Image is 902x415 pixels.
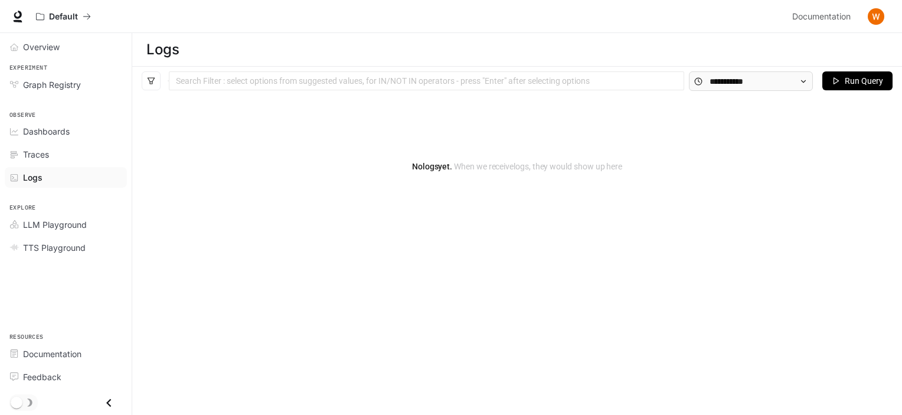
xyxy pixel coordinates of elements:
span: LLM Playground [23,218,87,231]
span: Traces [23,148,49,161]
span: When we receive logs , they would show up here [452,162,622,171]
span: Dashboards [23,125,70,138]
button: Run Query [822,71,893,90]
span: Graph Registry [23,79,81,91]
a: LLM Playground [5,214,127,235]
a: Logs [5,167,127,188]
h1: Logs [146,38,179,61]
button: All workspaces [31,5,96,28]
a: Documentation [5,344,127,364]
span: Documentation [23,348,81,360]
img: User avatar [868,8,884,25]
a: Traces [5,144,127,165]
a: Feedback [5,367,127,387]
span: Dark mode toggle [11,396,22,409]
span: Run Query [845,74,883,87]
button: User avatar [864,5,888,28]
span: Overview [23,41,60,53]
article: No logs yet. [412,160,622,173]
span: filter [147,77,155,85]
button: filter [142,71,161,90]
a: TTS Playground [5,237,127,258]
a: Graph Registry [5,74,127,95]
span: Feedback [23,371,61,383]
span: Logs [23,171,43,184]
button: Close drawer [96,391,122,415]
span: TTS Playground [23,241,86,254]
a: Dashboards [5,121,127,142]
a: Documentation [787,5,859,28]
p: Default [49,12,78,22]
a: Overview [5,37,127,57]
span: Documentation [792,9,851,24]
